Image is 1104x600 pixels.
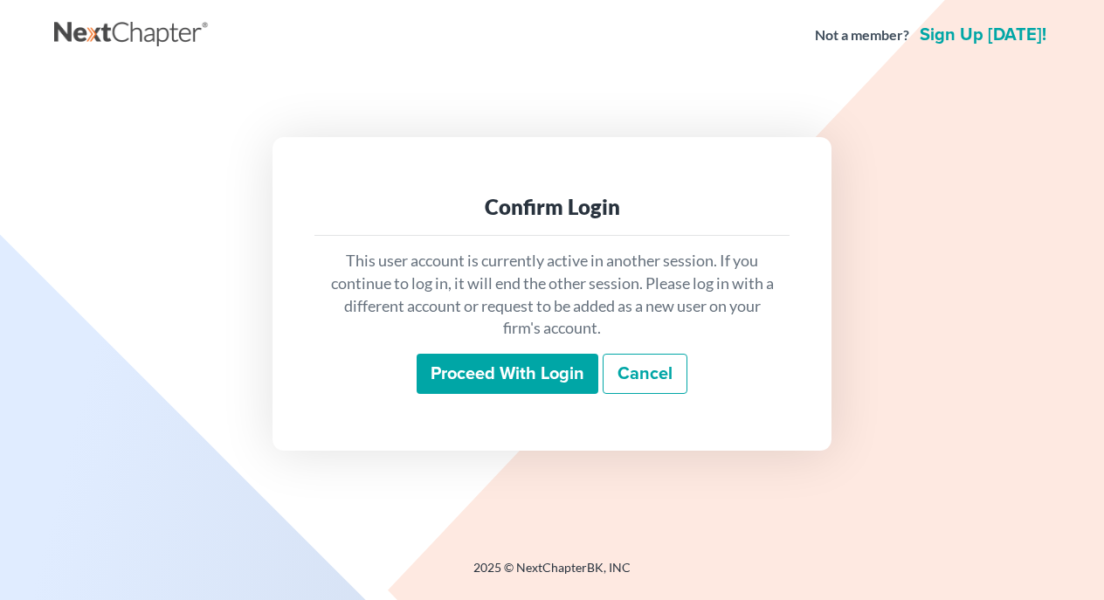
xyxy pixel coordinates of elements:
a: Cancel [603,354,687,394]
a: Sign up [DATE]! [916,26,1050,44]
div: Confirm Login [328,193,776,221]
strong: Not a member? [815,25,909,45]
input: Proceed with login [417,354,598,394]
p: This user account is currently active in another session. If you continue to log in, it will end ... [328,250,776,340]
div: 2025 © NextChapterBK, INC [54,559,1050,590]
